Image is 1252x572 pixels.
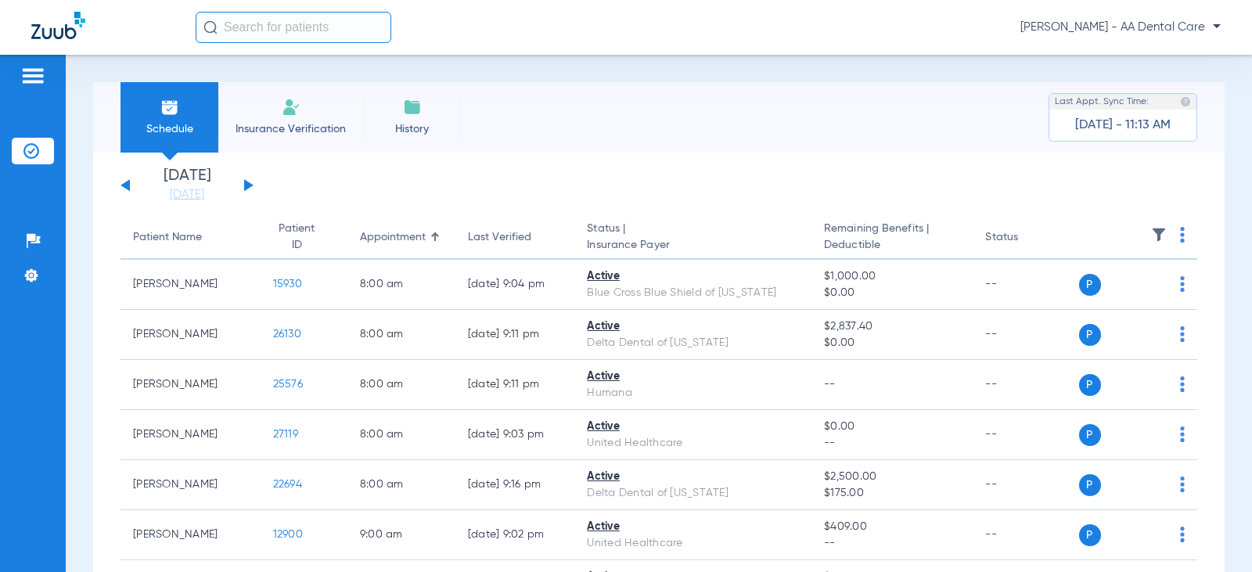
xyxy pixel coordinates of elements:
div: Active [587,268,799,285]
span: $409.00 [824,519,960,535]
div: Humana [587,385,799,401]
td: -- [973,410,1078,460]
span: Insurance Verification [230,121,351,137]
img: Zuub Logo [31,12,85,39]
div: Active [587,519,799,535]
span: Schedule [132,121,207,137]
img: group-dot-blue.svg [1180,426,1185,442]
span: $0.00 [824,419,960,435]
span: 12900 [273,529,303,540]
img: History [403,98,422,117]
td: 8:00 AM [347,360,455,410]
span: [PERSON_NAME] - AA Dental Care [1020,20,1221,35]
td: [PERSON_NAME] [121,310,261,360]
div: Active [587,318,799,335]
input: Search for patients [196,12,391,43]
div: Appointment [360,229,426,246]
span: Last Appt. Sync Time: [1055,94,1149,110]
th: Remaining Benefits | [811,216,973,260]
span: [DATE] - 11:13 AM [1075,117,1171,133]
span: P [1079,274,1101,296]
span: -- [824,435,960,451]
span: 26130 [273,329,301,340]
div: Patient Name [133,229,248,246]
td: -- [973,460,1078,510]
span: P [1079,424,1101,446]
span: Insurance Payer [587,237,799,254]
td: [DATE] 9:03 PM [455,410,575,460]
span: 15930 [273,279,302,290]
span: $2,837.40 [824,318,960,335]
td: 8:00 AM [347,310,455,360]
td: [PERSON_NAME] [121,510,261,560]
td: -- [973,360,1078,410]
div: Appointment [360,229,443,246]
span: 27119 [273,429,298,440]
div: Active [587,419,799,435]
img: group-dot-blue.svg [1180,527,1185,542]
th: Status | [574,216,811,260]
span: P [1079,524,1101,546]
td: [DATE] 9:04 PM [455,260,575,310]
div: Last Verified [468,229,563,246]
td: -- [973,310,1078,360]
div: Patient ID [273,221,321,254]
a: [DATE] [140,187,234,203]
span: P [1079,474,1101,496]
td: [DATE] 9:11 PM [455,310,575,360]
div: United Healthcare [587,435,799,451]
span: $0.00 [824,285,960,301]
td: [DATE] 9:11 PM [455,360,575,410]
td: 8:00 AM [347,460,455,510]
span: $2,500.00 [824,469,960,485]
img: last sync help info [1180,96,1191,107]
div: Patient ID [273,221,335,254]
td: 8:00 AM [347,410,455,460]
span: History [375,121,449,137]
td: -- [973,510,1078,560]
img: filter.svg [1151,227,1167,243]
img: group-dot-blue.svg [1180,477,1185,492]
td: 9:00 AM [347,510,455,560]
img: Manual Insurance Verification [282,98,300,117]
td: -- [973,260,1078,310]
span: -- [824,535,960,552]
div: Active [587,469,799,485]
td: [PERSON_NAME] [121,460,261,510]
div: Patient Name [133,229,202,246]
th: Status [973,216,1078,260]
span: Deductible [824,237,960,254]
span: 25576 [273,379,303,390]
div: Last Verified [468,229,531,246]
td: [PERSON_NAME] [121,260,261,310]
td: [PERSON_NAME] [121,360,261,410]
div: Blue Cross Blue Shield of [US_STATE] [587,285,799,301]
span: -- [824,379,836,390]
td: [DATE] 9:16 PM [455,460,575,510]
span: P [1079,324,1101,346]
img: group-dot-blue.svg [1180,227,1185,243]
li: [DATE] [140,168,234,203]
td: 8:00 AM [347,260,455,310]
td: [DATE] 9:02 PM [455,510,575,560]
div: Active [587,369,799,385]
img: Schedule [160,98,179,117]
img: group-dot-blue.svg [1180,276,1185,292]
span: $175.00 [824,485,960,502]
img: group-dot-blue.svg [1180,376,1185,392]
div: United Healthcare [587,535,799,552]
img: hamburger-icon [20,67,45,85]
span: $1,000.00 [824,268,960,285]
span: P [1079,374,1101,396]
img: group-dot-blue.svg [1180,326,1185,342]
span: $0.00 [824,335,960,351]
img: Search Icon [203,20,218,34]
td: [PERSON_NAME] [121,410,261,460]
div: Delta Dental of [US_STATE] [587,335,799,351]
span: 22694 [273,479,302,490]
div: Delta Dental of [US_STATE] [587,485,799,502]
